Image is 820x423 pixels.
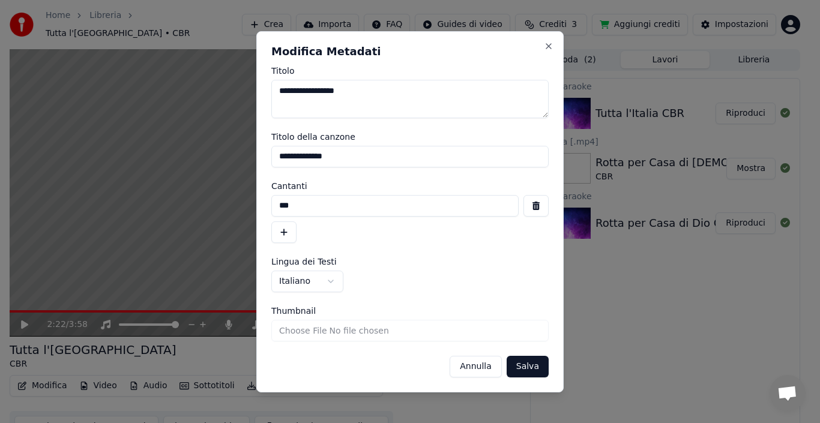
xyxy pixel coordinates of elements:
[271,46,549,57] h2: Modifica Metadati
[271,133,549,141] label: Titolo della canzone
[271,307,316,315] span: Thumbnail
[271,257,337,266] span: Lingua dei Testi
[271,182,549,190] label: Cantanti
[450,356,502,377] button: Annulla
[507,356,549,377] button: Salva
[271,67,549,75] label: Titolo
